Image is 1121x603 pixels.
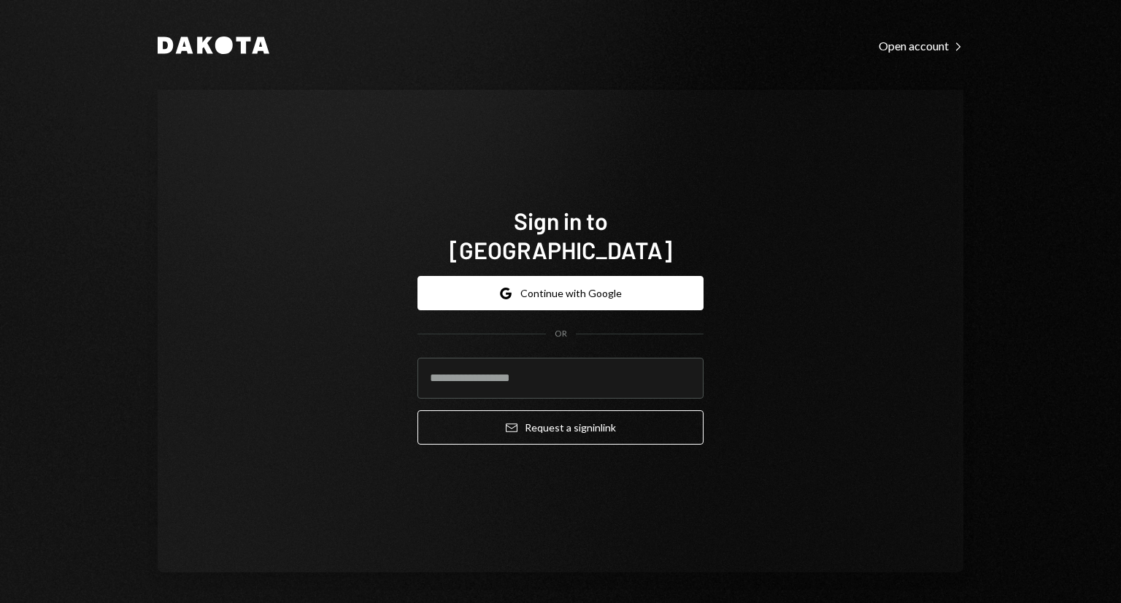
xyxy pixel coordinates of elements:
h1: Sign in to [GEOGRAPHIC_DATA] [417,206,704,264]
button: Continue with Google [417,276,704,310]
a: Open account [879,37,963,53]
button: Request a signinlink [417,410,704,445]
div: OR [555,328,567,340]
div: Open account [879,39,963,53]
